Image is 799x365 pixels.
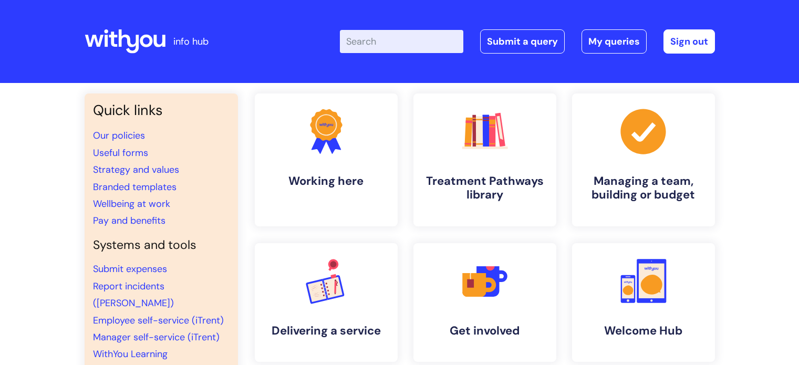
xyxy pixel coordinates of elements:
input: Search [340,30,463,53]
h4: Delivering a service [263,324,389,338]
a: Useful forms [93,147,148,159]
a: Delivering a service [255,243,398,362]
a: Branded templates [93,181,177,193]
a: Get involved [413,243,556,362]
a: Manager self-service (iTrent) [93,331,220,343]
a: Working here [255,93,398,226]
a: Submit a query [480,29,565,54]
a: Welcome Hub [572,243,715,362]
a: Report incidents ([PERSON_NAME]) [93,280,174,309]
h4: Get involved [422,324,548,338]
h4: Treatment Pathways library [422,174,548,202]
a: Sign out [663,29,715,54]
p: info hub [173,33,209,50]
a: Our policies [93,129,145,142]
h4: Managing a team, building or budget [580,174,707,202]
h3: Quick links [93,102,230,119]
h4: Systems and tools [93,238,230,253]
a: Strategy and values [93,163,179,176]
a: Wellbeing at work [93,197,170,210]
a: Treatment Pathways library [413,93,556,226]
a: My queries [582,29,647,54]
a: Pay and benefits [93,214,165,227]
a: Submit expenses [93,263,167,275]
a: Employee self-service (iTrent) [93,314,224,327]
h4: Welcome Hub [580,324,707,338]
a: Managing a team, building or budget [572,93,715,226]
div: | - [340,29,715,54]
a: WithYou Learning [93,348,168,360]
h4: Working here [263,174,389,188]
